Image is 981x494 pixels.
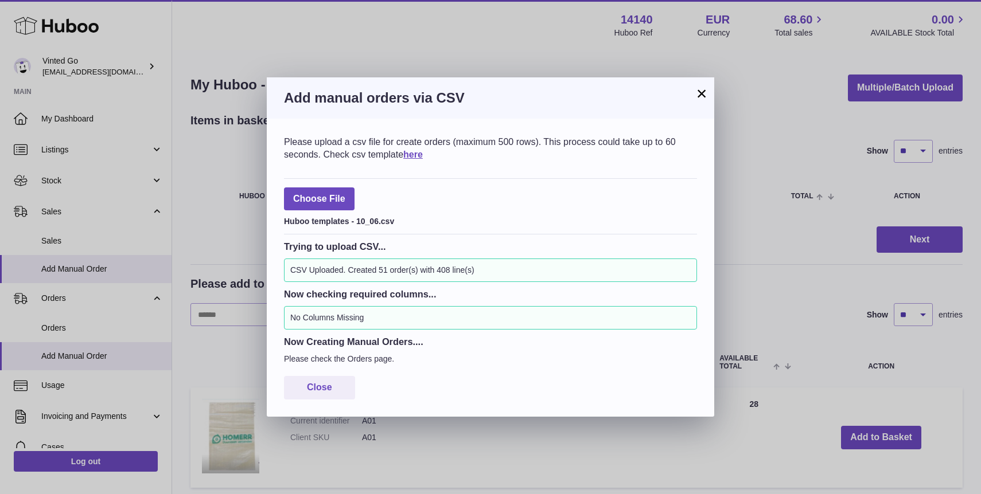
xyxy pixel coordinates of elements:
span: Close [307,382,332,392]
span: Choose File [284,187,355,211]
button: × [695,87,708,100]
h3: Now checking required columns... [284,288,697,300]
div: Huboo templates - 10_06.csv [284,213,697,227]
div: No Columns Missing [284,306,697,330]
h3: Trying to upload CSV... [284,240,697,253]
div: CSV Uploaded. Created 51 order(s) with 408 line(s) [284,258,697,282]
h3: Now Creating Manual Orders.... [284,335,697,348]
p: Please check the Orders page. [284,354,697,364]
button: Close [284,376,355,399]
a: here [403,150,423,159]
h3: Add manual orders via CSV [284,89,697,107]
div: Please upload a csv file for create orders (maximum 500 rows). This process could take up to 60 s... [284,136,697,160]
